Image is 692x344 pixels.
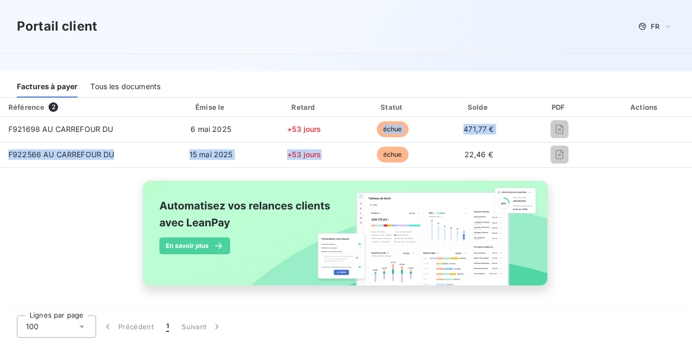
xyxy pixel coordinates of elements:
[523,102,595,112] div: PDF
[160,316,175,338] button: 1
[438,102,519,112] div: Solde
[377,121,409,137] span: échue
[8,125,113,133] span: F921698 AU CARREFOUR DU
[191,125,231,133] span: 6 mai 2025
[26,321,39,332] span: 100
[351,102,434,112] div: Statut
[287,150,321,159] span: +53 jours
[651,22,659,31] span: FR
[175,316,229,338] button: Suivant
[17,75,78,98] div: Factures à payer
[377,147,409,163] span: échue
[90,75,160,98] div: Tous les documents
[8,103,44,111] div: Référence
[463,125,494,133] span: 471,77 €
[465,150,493,159] span: 22,46 €
[600,102,690,112] div: Actions
[17,17,97,36] h3: Portail client
[287,125,321,133] span: +53 jours
[8,150,114,159] span: F922566 AU CARREFOUR DU
[189,150,233,159] span: 15 mai 2025
[49,102,58,112] span: 2
[133,174,560,304] img: banner
[166,321,169,332] span: 1
[165,102,258,112] div: Émise le
[262,102,347,112] div: Retard
[96,316,160,338] button: Précédent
